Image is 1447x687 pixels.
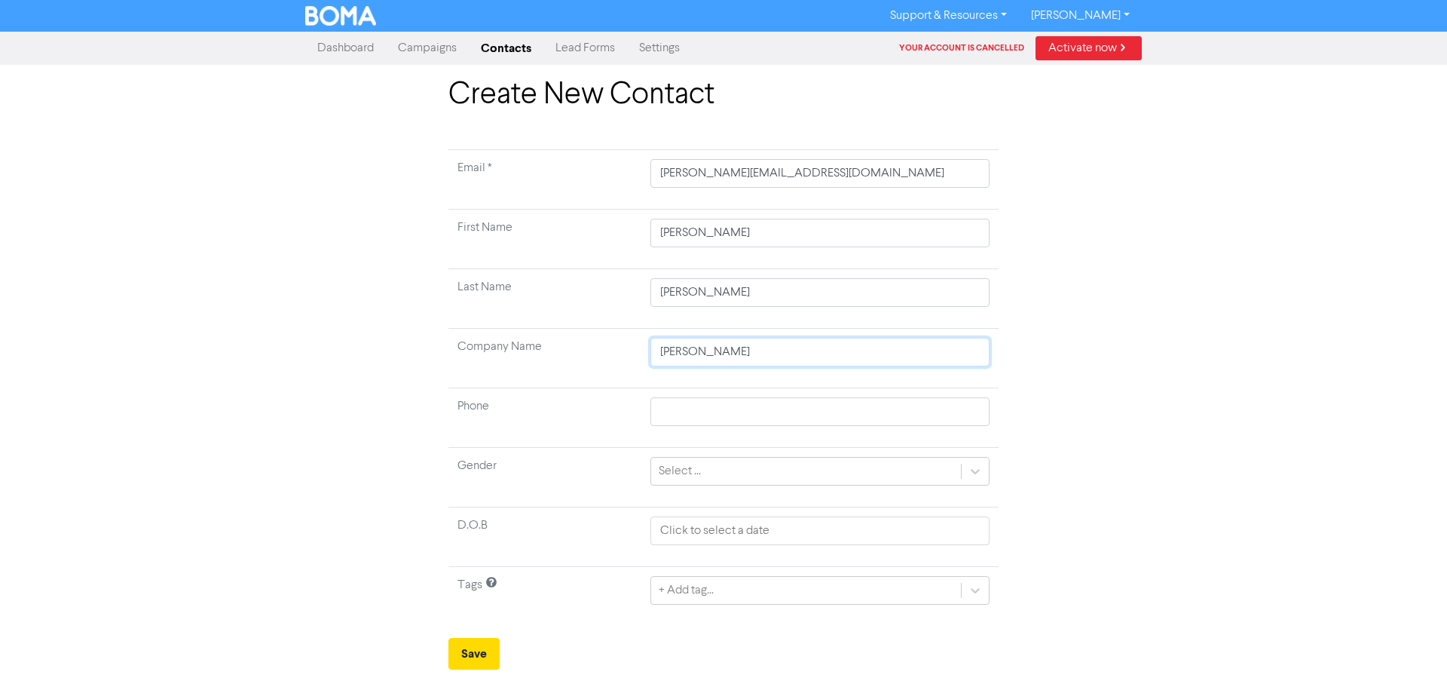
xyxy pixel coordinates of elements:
[1372,615,1447,687] iframe: Chat Widget
[305,6,376,26] img: BOMA Logo
[386,33,469,63] a: Campaigns
[448,150,641,210] td: Required
[650,517,990,545] input: Click to select a date
[878,4,1019,28] a: Support & Resources
[469,33,543,63] a: Contacts
[305,33,386,63] a: Dashboard
[627,33,692,63] a: Settings
[448,329,641,388] td: Company Name
[448,638,500,670] button: Save
[448,388,641,448] td: Phone
[448,269,641,329] td: Last Name
[899,42,1036,55] div: Your account is cancelled
[659,581,714,600] div: + Add tag...
[1019,4,1142,28] a: [PERSON_NAME]
[543,33,627,63] a: Lead Forms
[448,77,999,113] h1: Create New Contact
[448,567,641,627] td: Tags
[659,462,701,480] div: Select ...
[448,448,641,508] td: Gender
[448,210,641,269] td: First Name
[448,508,641,567] td: D.O.B
[1036,36,1142,60] a: Activate now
